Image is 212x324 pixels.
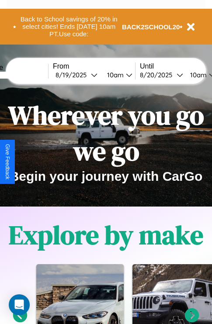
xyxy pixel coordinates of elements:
[53,62,135,70] label: From
[103,71,126,79] div: 10am
[53,70,100,79] button: 8/19/2025
[9,294,30,315] div: Open Intercom Messenger
[100,70,135,79] button: 10am
[140,71,177,79] div: 8 / 20 / 2025
[186,71,209,79] div: 10am
[9,217,203,253] h1: Explore by make
[16,13,122,40] button: Back to School savings of 20% in select cities! Ends [DATE] 10am PT.Use code:
[122,23,180,31] b: BACK2SCHOOL20
[4,144,10,179] div: Give Feedback
[56,71,91,79] div: 8 / 19 / 2025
